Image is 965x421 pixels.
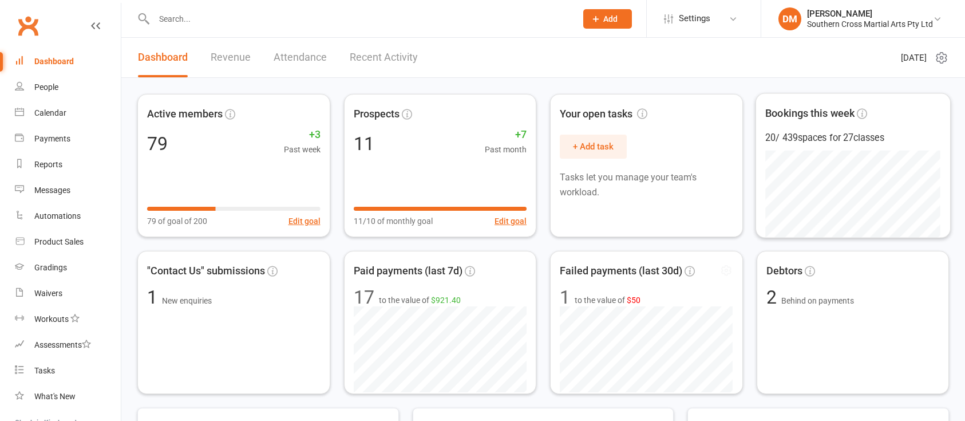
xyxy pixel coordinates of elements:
a: Payments [15,126,121,152]
button: Edit goal [288,215,321,227]
div: DM [778,7,801,30]
a: Recent Activity [350,38,418,77]
div: What's New [34,392,76,401]
div: Reports [34,160,62,169]
div: [PERSON_NAME] [807,9,933,19]
a: Assessments [15,332,121,358]
span: Debtors [766,263,802,280]
span: 79 of goal of 200 [147,215,207,227]
span: $50 [627,296,640,305]
div: 20 / 439 spaces for 27 classes [765,131,940,145]
span: Paid payments (last 7d) [354,263,462,280]
a: Automations [15,203,121,229]
div: Workouts [34,314,69,324]
button: Add [583,9,632,29]
span: 2 [766,286,781,308]
a: What's New [15,384,121,410]
span: Settings [679,6,710,32]
span: to the value of [575,294,640,306]
span: Bookings this week [765,105,855,121]
a: Clubworx [14,11,42,40]
div: 1 [560,288,570,306]
span: Behind on payments [781,296,854,305]
div: People [34,82,58,92]
span: to the value of [379,294,461,306]
span: Past month [485,143,527,156]
a: Gradings [15,255,121,281]
div: Dashboard [34,57,74,66]
div: Payments [34,134,70,143]
div: Messages [34,186,70,195]
a: Messages [15,178,121,203]
div: Automations [34,211,81,221]
div: Assessments [34,340,91,349]
button: + Add task [560,135,627,159]
span: 11/10 of monthly goal [354,215,433,227]
div: Tasks [34,366,55,375]
span: Add [603,14,618,23]
div: Waivers [34,289,62,298]
a: Revenue [211,38,251,77]
span: Active members [147,106,223,123]
span: +7 [485,127,527,143]
span: $921.40 [431,296,461,305]
button: Edit goal [495,215,527,227]
div: Calendar [34,108,66,117]
span: New enquiries [162,296,212,305]
a: Tasks [15,358,121,384]
span: +3 [284,127,321,143]
a: Calendar [15,100,121,126]
a: Product Sales [15,229,121,255]
div: 79 [147,135,168,153]
span: 1 [147,286,162,308]
span: Past week [284,143,321,156]
span: [DATE] [901,51,927,65]
div: Product Sales [34,237,84,246]
a: Workouts [15,306,121,332]
a: Attendance [274,38,327,77]
input: Search... [151,11,568,27]
span: "Contact Us" submissions [147,263,265,280]
a: Dashboard [15,49,121,74]
a: Waivers [15,281,121,306]
div: 11 [354,135,374,153]
a: People [15,74,121,100]
span: Failed payments (last 30d) [560,263,682,280]
a: Reports [15,152,121,178]
span: Your open tasks [560,106,647,123]
a: Dashboard [138,38,188,77]
div: Southern Cross Martial Arts Pty Ltd [807,19,933,29]
p: Tasks let you manage your team's workload. [560,170,733,199]
span: Prospects [354,106,400,123]
div: Gradings [34,263,67,272]
div: 17 [354,288,374,306]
